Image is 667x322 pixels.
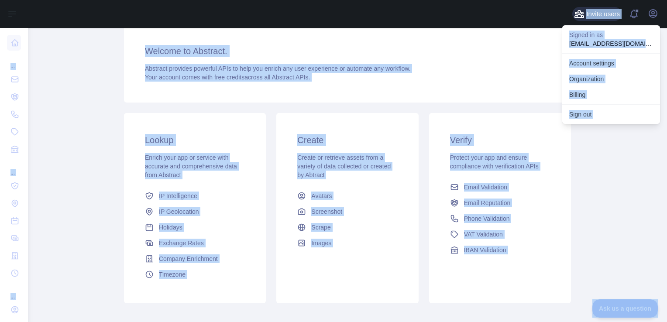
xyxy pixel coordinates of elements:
[569,31,653,39] p: Signed in as
[159,239,204,247] span: Exchange Rates
[569,39,653,48] p: [EMAIL_ADDRESS][DOMAIN_NAME]
[145,65,411,72] span: Abstract provides powerful APIs to help you enrich any user experience or automate any workflow.
[450,134,550,146] h3: Verify
[141,219,248,235] a: Holidays
[141,251,248,267] a: Company Enrichment
[145,45,550,57] h3: Welcome to Abstract.
[311,207,342,216] span: Screenshot
[572,7,622,21] button: Invite users
[311,239,331,247] span: Images
[562,106,660,122] button: Sign out
[297,134,397,146] h3: Create
[159,270,186,279] span: Timezone
[294,235,401,251] a: Images
[145,154,237,178] span: Enrich your app or service with accurate and comprehensive data from Abstract
[159,207,199,216] span: IP Geolocation
[294,204,401,219] a: Screenshot
[145,134,245,146] h3: Lookup
[297,154,391,178] span: Create or retrieve assets from a variety of data collected or created by Abtract
[141,267,248,282] a: Timezone
[464,214,510,223] span: Phone Validation
[447,242,554,258] a: IBAN Validation
[464,246,506,254] span: IBAN Validation
[447,195,554,211] a: Email Reputation
[464,230,503,239] span: VAT Validation
[159,254,218,263] span: Company Enrichment
[586,9,620,19] span: Invite users
[294,188,401,204] a: Avatars
[592,299,658,318] iframe: Toggle Customer Support
[447,179,554,195] a: Email Validation
[7,159,21,176] div: ...
[562,71,660,87] a: Organization
[214,74,244,81] span: free credits
[7,52,21,70] div: ...
[141,235,248,251] a: Exchange Rates
[447,211,554,226] a: Phone Validation
[464,199,511,207] span: Email Reputation
[159,192,197,200] span: IP Intelligence
[141,188,248,204] a: IP Intelligence
[562,87,660,103] button: Billing
[464,183,507,192] span: Email Validation
[311,223,330,232] span: Scrape
[311,192,332,200] span: Avatars
[7,283,21,300] div: ...
[450,154,539,170] span: Protect your app and ensure compliance with verification APIs
[447,226,554,242] a: VAT Validation
[562,55,660,71] a: Account settings
[159,223,182,232] span: Holidays
[141,204,248,219] a: IP Geolocation
[294,219,401,235] a: Scrape
[145,74,310,81] span: Your account comes with across all Abstract APIs.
